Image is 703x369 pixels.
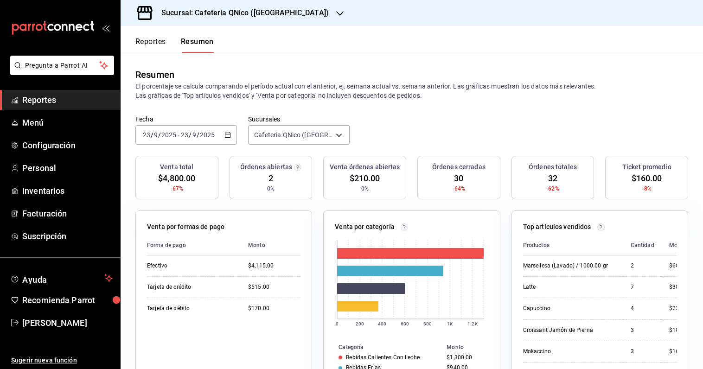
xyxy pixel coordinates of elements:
[432,162,486,172] h3: Órdenes cerradas
[197,131,199,139] span: /
[161,131,177,139] input: ----
[346,354,419,361] div: Bebidas Calientes Con Leche
[171,184,184,193] span: -67%
[135,82,688,100] p: El porcentaje se calcula comparando el período actual con el anterior, ej. semana actual vs. sema...
[11,356,113,365] span: Sugerir nueva función
[454,172,463,184] span: 30
[468,321,478,326] text: 1.2K
[147,283,233,291] div: Tarjeta de crédito
[453,184,466,193] span: -64%
[6,67,114,77] a: Pregunta a Parrot AI
[10,56,114,75] button: Pregunta a Parrot AI
[669,348,690,356] div: $165.00
[181,37,214,53] button: Resumen
[189,131,192,139] span: /
[268,172,273,184] span: 2
[135,68,174,82] div: Resumen
[669,305,690,312] div: $220.00
[523,348,616,356] div: Mokaccino
[356,321,364,326] text: 200
[248,283,300,291] div: $515.00
[254,130,332,140] span: Cafeteria QNico ([GEOGRAPHIC_DATA])
[631,305,654,312] div: 4
[240,162,292,172] h3: Órdenes abiertas
[22,162,113,174] span: Personal
[267,184,275,193] span: 0%
[423,321,432,326] text: 800
[22,207,113,220] span: Facturación
[158,131,161,139] span: /
[335,222,395,232] p: Venta por categoría
[631,348,654,356] div: 3
[135,37,166,53] button: Reportes
[631,326,654,334] div: 3
[151,131,153,139] span: /
[336,321,339,326] text: 0
[523,326,616,334] div: Croissant Jamón de Pierna
[669,326,690,334] div: $180.00
[378,321,386,326] text: 400
[180,131,189,139] input: --
[192,131,197,139] input: --
[22,116,113,129] span: Menú
[142,131,151,139] input: --
[443,342,499,352] th: Monto
[622,162,671,172] h3: Ticket promedio
[147,222,224,232] p: Venta por formas de pago
[160,162,193,172] h3: Venta total
[248,305,300,312] div: $170.00
[523,305,616,312] div: Capuccino
[631,262,654,270] div: 2
[350,172,380,184] span: $210.00
[447,354,485,361] div: $1,300.00
[669,262,690,270] div: $600.00
[22,139,113,152] span: Configuración
[523,235,623,255] th: Productos
[22,94,113,106] span: Reportes
[147,235,241,255] th: Forma de pago
[158,172,195,184] span: $4,800.00
[523,283,616,291] div: Latte
[330,162,400,172] h3: Venta órdenes abiertas
[548,172,557,184] span: 32
[22,317,113,329] span: [PERSON_NAME]
[361,184,369,193] span: 0%
[632,172,662,184] span: $160.00
[546,184,559,193] span: -62%
[147,262,233,270] div: Efectivo
[324,342,443,352] th: Categoría
[523,222,591,232] p: Top artículos vendidos
[623,235,662,255] th: Cantidad
[22,294,113,306] span: Recomienda Parrot
[631,283,654,291] div: 7
[523,262,616,270] div: Marsellesa (Lavado) / 1000.00 gr
[248,262,300,270] div: $4,115.00
[22,273,101,284] span: Ayuda
[22,184,113,197] span: Inventarios
[662,235,690,255] th: Monto
[154,7,329,19] h3: Sucursal: Cafeteria QNico ([GEOGRAPHIC_DATA])
[25,61,100,70] span: Pregunta a Parrot AI
[178,131,179,139] span: -
[669,283,690,291] div: $380.00
[248,116,350,122] label: Sucursales
[401,321,409,326] text: 600
[241,235,300,255] th: Monto
[153,131,158,139] input: --
[135,116,237,122] label: Fecha
[199,131,215,139] input: ----
[529,162,577,172] h3: Órdenes totales
[102,24,109,32] button: open_drawer_menu
[642,184,651,193] span: -8%
[147,305,233,312] div: Tarjeta de débito
[135,37,214,53] div: navigation tabs
[447,321,453,326] text: 1K
[22,230,113,242] span: Suscripción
